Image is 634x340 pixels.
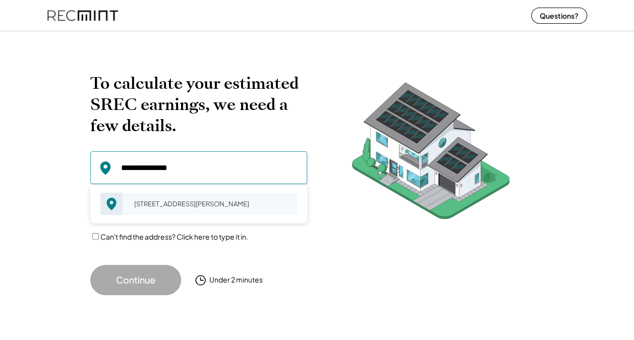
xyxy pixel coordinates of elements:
[90,265,181,295] button: Continue
[531,8,587,24] button: Questions?
[100,232,248,241] label: Can't find the address? Click here to type it in.
[332,73,529,235] img: RecMintArtboard%207.png
[209,275,263,285] div: Under 2 minutes
[128,197,297,211] div: [STREET_ADDRESS][PERSON_NAME]
[90,73,307,136] h2: To calculate your estimated SREC earnings, we need a few details.
[47,2,118,29] img: recmint-logotype%403x%20%281%29.jpeg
